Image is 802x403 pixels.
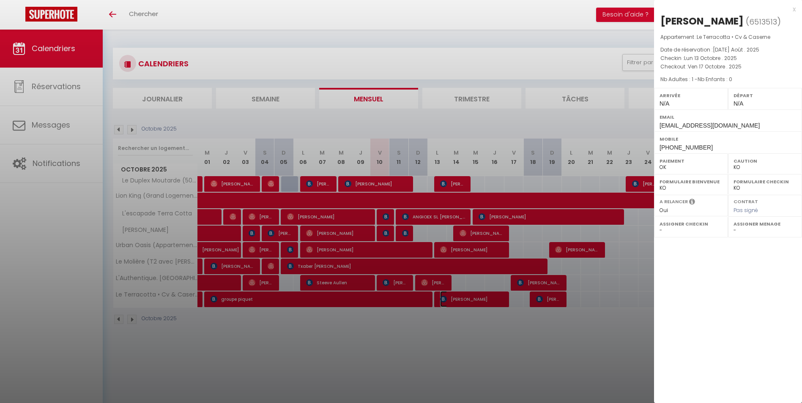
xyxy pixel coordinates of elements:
[734,220,797,228] label: Assigner Menage
[660,157,723,165] label: Paiement
[660,100,669,107] span: N/A
[713,46,759,53] span: [DATE] Août . 2025
[660,177,723,186] label: Formulaire Bienvenue
[660,113,797,121] label: Email
[660,198,688,205] label: A relancer
[689,198,695,207] i: Sélectionner OUI si vous souhaiter envoyer les séquences de messages post-checkout
[660,122,760,129] span: [EMAIL_ADDRESS][DOMAIN_NAME]
[749,16,777,27] span: 6513513
[734,177,797,186] label: Formulaire Checkin
[734,157,797,165] label: Caution
[660,135,797,143] label: Mobile
[734,100,743,107] span: N/A
[660,220,723,228] label: Assigner Checkin
[660,144,713,151] span: [PHONE_NUMBER]
[654,4,796,14] div: x
[746,16,781,27] span: ( )
[688,63,742,70] span: Ven 17 Octobre . 2025
[734,91,797,100] label: Départ
[734,198,758,204] label: Contrat
[660,76,732,83] span: Nb Adultes : 1 -
[660,14,744,28] div: [PERSON_NAME]
[697,33,770,41] span: Le Terracotta • Cv & Caserne
[660,63,796,71] p: Checkout :
[698,76,732,83] span: Nb Enfants : 0
[660,54,796,63] p: Checkin :
[734,207,758,214] span: Pas signé
[660,46,796,54] p: Date de réservation :
[684,54,737,62] span: Lun 13 Octobre . 2025
[660,33,796,41] p: Appartement :
[660,91,723,100] label: Arrivée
